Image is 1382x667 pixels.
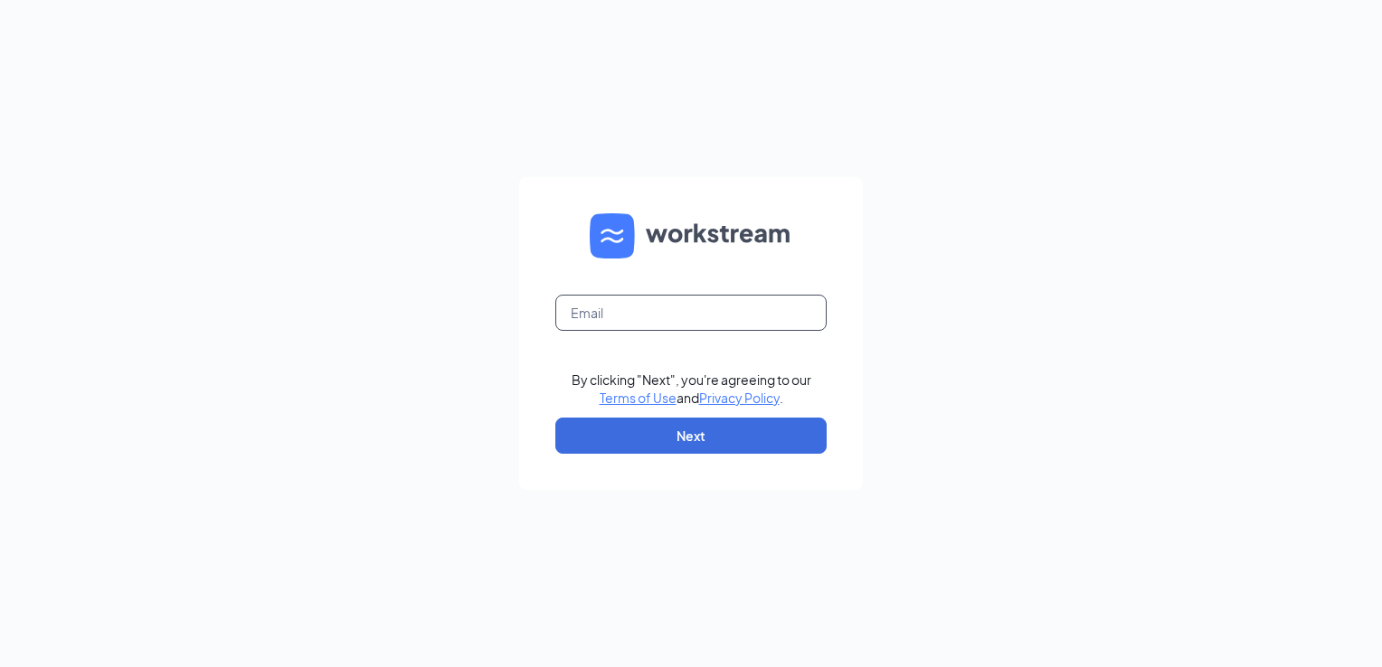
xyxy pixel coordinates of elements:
input: Email [555,295,827,331]
img: WS logo and Workstream text [590,213,792,258]
div: By clicking "Next", you're agreeing to our and . [572,371,811,407]
button: Next [555,418,827,454]
a: Privacy Policy [699,390,780,406]
a: Terms of Use [600,390,677,406]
